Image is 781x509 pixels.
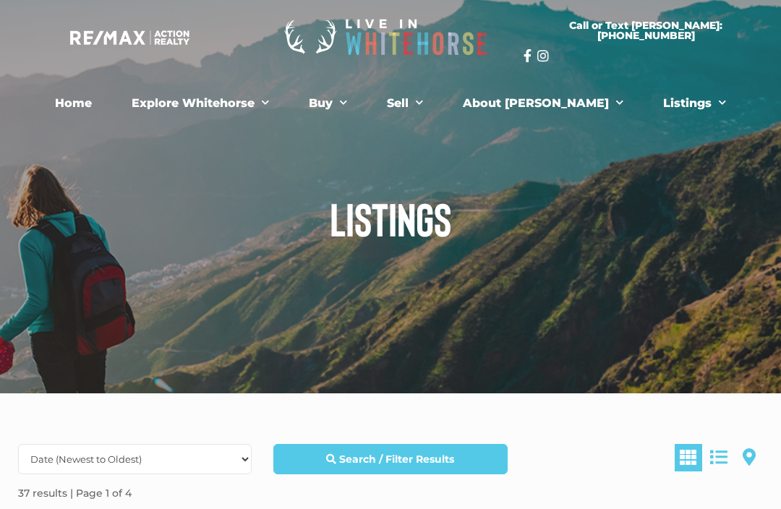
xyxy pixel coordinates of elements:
[298,89,358,118] a: Buy
[44,89,103,118] a: Home
[376,89,434,118] a: Sell
[524,12,769,49] a: Call or Text [PERSON_NAME]: [PHONE_NUMBER]
[18,487,132,500] strong: 37 results | Page 1 of 4
[541,20,751,40] span: Call or Text [PERSON_NAME]: [PHONE_NUMBER]
[452,89,634,118] a: About [PERSON_NAME]
[121,89,280,118] a: Explore Whitehorse
[652,89,737,118] a: Listings
[339,453,454,466] strong: Search / Filter Results
[14,89,767,118] nav: Menu
[7,195,774,241] h1: Listings
[273,444,507,474] a: Search / Filter Results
